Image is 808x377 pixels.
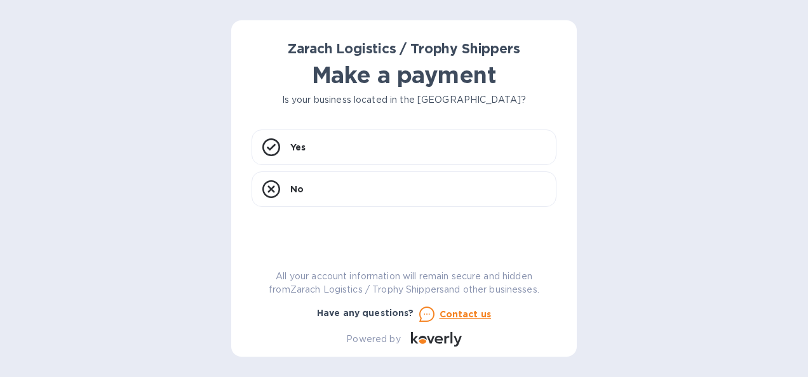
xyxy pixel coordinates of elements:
[252,62,556,88] h1: Make a payment
[252,93,556,107] p: Is your business located in the [GEOGRAPHIC_DATA]?
[290,141,306,154] p: Yes
[346,333,400,346] p: Powered by
[440,309,492,319] u: Contact us
[290,183,304,195] p: No
[317,308,414,318] b: Have any questions?
[288,41,520,56] b: Zarach Logistics / Trophy Shippers
[252,270,556,296] p: All your account information will remain secure and hidden from Zarach Logistics / Trophy Shipper...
